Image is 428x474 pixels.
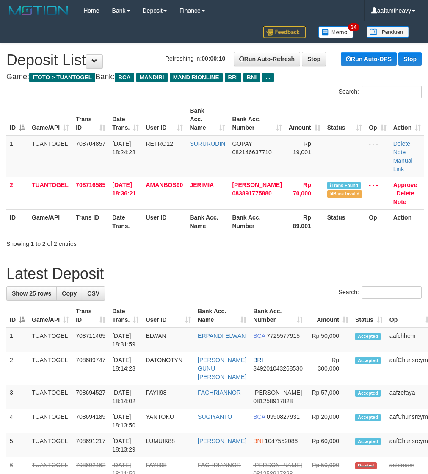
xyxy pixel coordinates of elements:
[72,209,109,234] th: Trans ID
[109,352,142,385] td: [DATE] 18:14:23
[393,198,406,205] a: Note
[263,26,306,38] img: Feedback.jpg
[56,286,82,301] a: Copy
[250,304,306,328] th: Bank Acc. Number: activate to sort column ascending
[355,390,381,397] span: Accepted
[253,389,302,396] span: [PERSON_NAME]
[253,332,265,339] span: BCA
[6,328,28,352] td: 1
[265,438,298,444] span: Copy 1047552086 to clipboard
[109,385,142,409] td: [DATE] 18:14:02
[232,181,282,188] span: [PERSON_NAME]
[267,332,300,339] span: Copy 7725577915 to clipboard
[29,73,95,82] span: ITOTO > TUANTOGEL
[339,86,422,98] label: Search:
[142,352,194,385] td: DATONOTYN
[234,52,300,66] a: Run Auto-Refresh
[190,181,214,188] a: JERIMIA
[194,304,250,328] th: Bank Acc. Name: activate to sort column ascending
[306,352,352,385] td: Rp 300,000
[6,4,71,17] img: MOTION_logo.png
[142,209,186,234] th: User ID
[6,286,57,301] a: Show 25 rows
[72,103,109,136] th: Trans ID: activate to sort column ascending
[6,352,28,385] td: 2
[393,157,413,173] a: Manual Link
[109,103,142,136] th: Date Trans.: activate to sort column ascending
[28,209,72,234] th: Game/API
[348,23,359,31] span: 34
[82,286,105,301] a: CSV
[112,140,135,156] span: [DATE] 18:24:28
[6,103,28,136] th: ID: activate to sort column descending
[306,304,352,328] th: Amount: activate to sort column ascending
[262,73,273,82] span: ...
[6,433,28,457] td: 5
[6,73,422,81] h4: Game: Bank:
[267,413,300,420] span: Copy 0990827931 to clipboard
[115,73,134,82] span: BCA
[28,328,72,352] td: TUANTOGEL
[396,190,414,197] a: Delete
[393,149,406,156] a: Note
[28,433,72,457] td: TUANTOGEL
[72,328,109,352] td: 708711465
[293,140,311,156] span: Rp 19,001
[28,103,72,136] th: Game/API: activate to sort column ascending
[6,304,28,328] th: ID: activate to sort column descending
[365,136,389,177] td: - - -
[198,357,246,380] a: [PERSON_NAME] GUNU [PERSON_NAME]
[393,181,417,188] a: Approve
[76,140,105,147] span: 708704857
[72,385,109,409] td: 708694527
[306,328,352,352] td: Rp 50,000
[72,409,109,433] td: 708694189
[109,328,142,352] td: [DATE] 18:31:59
[186,209,229,234] th: Bank Acc. Name
[341,52,397,66] a: Run Auto-DPS
[293,181,311,197] span: Rp 70,000
[87,290,99,297] span: CSV
[109,209,142,234] th: Date Trans.
[306,385,352,409] td: Rp 57,000
[112,181,136,197] span: [DATE] 18:36:21
[142,409,194,433] td: YANTOKU
[232,149,271,156] span: Copy 082146637710 to clipboard
[362,286,422,299] input: Search:
[165,55,225,62] span: Refreshing in:
[198,332,246,339] a: ERPANDI ELWAN
[285,103,324,136] th: Amount: activate to sort column ascending
[393,140,410,147] a: Delete
[285,209,324,234] th: Rp 89.001
[28,177,72,209] td: TUANTOGEL
[312,21,360,43] a: 34
[229,209,285,234] th: Bank Acc. Number
[142,328,194,352] td: ELWAN
[190,140,225,147] a: SURURUDIN
[243,73,260,82] span: BNI
[109,433,142,457] td: [DATE] 18:13:29
[355,357,381,364] span: Accepted
[72,304,109,328] th: Trans ID: activate to sort column ascending
[142,103,186,136] th: User ID: activate to sort column ascending
[390,103,425,136] th: Action: activate to sort column ascending
[76,181,105,188] span: 708716585
[142,304,194,328] th: User ID: activate to sort column ascending
[6,385,28,409] td: 3
[225,73,241,82] span: BRI
[6,52,422,69] h1: Deposit List
[142,385,194,409] td: FAYII98
[306,409,352,433] td: Rp 20,000
[72,433,109,457] td: 708691217
[28,136,72,177] td: TUANTOGEL
[253,413,265,420] span: BCA
[28,385,72,409] td: TUANTOGEL
[253,462,302,468] span: [PERSON_NAME]
[198,389,241,396] a: FACHRIANNOR
[232,190,271,197] span: Copy 083891775880 to clipboard
[365,103,389,136] th: Op: activate to sort column ascending
[355,438,381,445] span: Accepted
[142,433,194,457] td: LUMUIK88
[6,265,422,282] h1: Latest Deposit
[72,352,109,385] td: 708689747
